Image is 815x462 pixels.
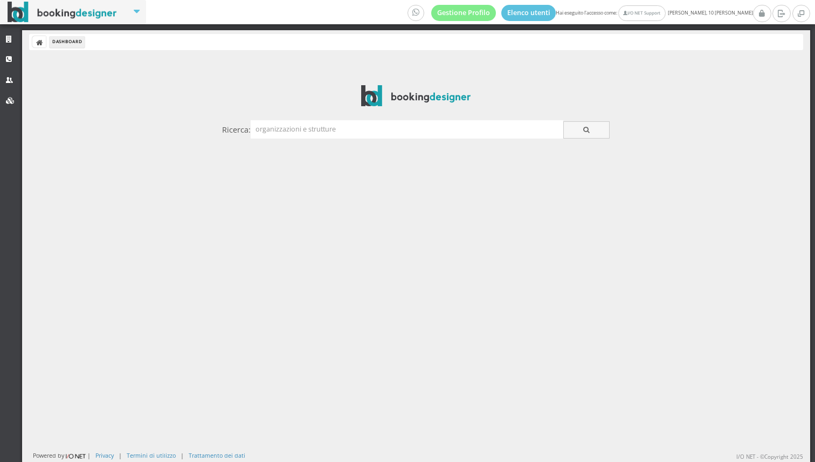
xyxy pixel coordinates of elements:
div: | [119,451,122,459]
input: organizzazioni e strutture [251,120,563,138]
img: BookingDesigner.com [8,2,117,23]
a: Privacy [95,451,114,459]
img: BookingDesigner.com [361,85,471,106]
li: Dashboard [50,36,85,48]
a: Trattamento dei dati [189,451,245,459]
a: Elenco utenti [501,5,556,21]
img: ionet_small_logo.png [64,452,87,460]
div: | [181,451,184,459]
a: I/O NET Support [618,5,665,21]
a: Termini di utilizzo [127,451,176,459]
h4: Ricerca: [222,125,251,134]
div: Powered by | [33,451,91,460]
span: Hai eseguito l'accesso come: [PERSON_NAME], 10 [PERSON_NAME] [408,5,753,21]
a: Gestione Profilo [431,5,496,21]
